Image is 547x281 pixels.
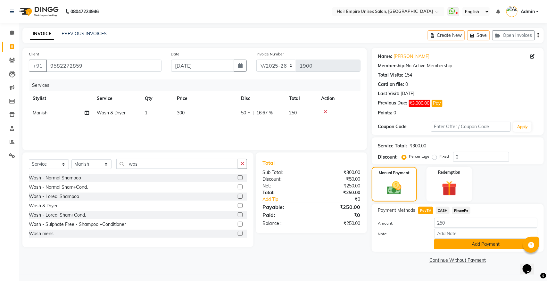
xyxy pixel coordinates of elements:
[378,62,537,69] div: No Active Membership
[177,110,185,116] span: 300
[285,91,317,106] th: Total
[237,91,285,106] th: Disc
[373,257,543,264] a: Continue Without Payment
[29,193,79,200] div: Wash - Loreal Shampoo
[378,90,400,97] div: Last Visit:
[262,160,277,166] span: Total
[432,100,443,107] button: Pay
[434,229,537,239] input: Add Note
[258,169,311,176] div: Sub Total:
[409,100,430,107] span: ₹3,000.00
[258,189,311,196] div: Total:
[383,180,406,196] img: _cash.svg
[373,231,430,237] label: Note:
[513,122,532,132] button: Apply
[410,143,427,149] div: ₹300.00
[378,110,393,116] div: Points:
[438,169,460,175] label: Redemption
[29,221,126,228] div: Wash - Sulphate Free - Shampoo +Conditioner
[437,179,461,198] img: _gift.svg
[141,91,173,106] th: Qty
[29,60,47,72] button: +91
[93,91,141,106] th: Service
[317,91,361,106] th: Action
[378,100,408,107] div: Previous Due:
[405,72,412,79] div: 154
[320,196,365,203] div: ₹0
[70,3,99,21] b: 08047224946
[311,176,365,183] div: ₹50.00
[521,8,535,15] span: Admin
[256,51,284,57] label: Invoice Number
[258,211,311,219] div: Paid:
[145,110,147,116] span: 1
[253,110,254,116] span: |
[394,110,396,116] div: 0
[401,90,415,97] div: [DATE]
[378,154,398,161] div: Discount:
[520,255,541,275] iframe: chat widget
[258,196,320,203] a: Add Tip
[311,169,365,176] div: ₹300.00
[378,72,403,79] div: Total Visits:
[311,183,365,189] div: ₹250.00
[241,110,250,116] span: 50 F
[29,175,81,181] div: Wash - Normal Shampoo
[467,30,490,40] button: Save
[46,60,162,72] input: Search by Name/Mobile/Email/Code
[173,91,237,106] th: Price
[378,143,407,149] div: Service Total:
[256,110,273,116] span: 16.67 %
[29,79,365,91] div: Services
[311,211,365,219] div: ₹0
[434,239,537,249] button: Add Payment
[311,189,365,196] div: ₹250.00
[409,153,430,159] label: Percentage
[29,51,39,57] label: Client
[29,202,58,209] div: Wash & Dryer
[378,62,406,69] div: Membership:
[440,153,449,159] label: Fixed
[62,31,107,37] a: PREVIOUS INVOICES
[378,53,393,60] div: Name:
[431,122,511,132] input: Enter Offer / Coupon Code
[29,184,88,191] div: Wash - Normal Sham+Cond.
[258,176,311,183] div: Discount:
[436,207,450,214] span: CASH
[434,218,537,228] input: Amount
[29,230,54,237] div: Wash mens
[289,110,297,116] span: 250
[311,203,365,211] div: ₹250.00
[506,6,518,17] img: Admin
[258,220,311,227] div: Balance :
[97,110,126,116] span: Wash & Dryer
[373,220,430,226] label: Amount:
[171,51,180,57] label: Date
[378,81,404,88] div: Card on file:
[116,159,238,169] input: Search or Scan
[311,220,365,227] div: ₹250.00
[379,170,410,176] label: Manual Payment
[378,207,416,214] span: Payment Methods
[394,53,430,60] a: [PERSON_NAME]
[33,110,47,116] span: Manish
[418,207,434,214] span: PayTM
[428,30,465,40] button: Create New
[30,28,54,40] a: INVOICE
[406,81,408,88] div: 0
[258,183,311,189] div: Net:
[452,207,470,214] span: PhonePe
[29,91,93,106] th: Stylist
[258,203,311,211] div: Payable:
[492,30,535,40] button: Open Invoices
[378,123,431,130] div: Coupon Code
[16,3,60,21] img: logo
[29,212,86,219] div: Wash - Loreal Sham+Cond.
